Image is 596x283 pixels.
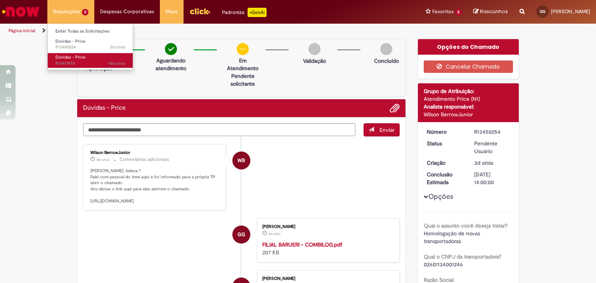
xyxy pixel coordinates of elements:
img: check-circle-green.png [165,43,177,55]
div: 26/08/2025 18:58:04 [474,159,510,167]
div: [DATE] 14:00:00 [474,171,510,186]
img: ServiceNow [1,4,41,19]
span: 3d atrás [110,44,125,50]
p: Aguardando atendimento [152,57,190,72]
small: Comentários adicionais [120,156,169,163]
span: Dúvidas - Price [55,38,85,44]
img: click_logo_yellow_360x200.png [189,5,210,17]
span: Favoritos [432,8,454,16]
time: 26/08/2025 18:57:19 [268,231,281,236]
div: Opções do Chamado [418,39,519,55]
div: Padroniza [222,8,267,17]
span: 3d atrás [474,159,493,166]
p: Pendente solicitante [224,72,262,88]
div: 207 KB [262,241,392,256]
img: circle-minus.png [237,43,249,55]
span: WB [237,151,245,170]
span: 3d atrás [268,231,281,236]
span: GG [237,225,245,244]
span: GG [540,9,545,14]
b: Qual o assunto você deseja tratar? [424,222,508,229]
span: Enviar [379,126,395,133]
span: Dúvidas - Price [55,54,85,60]
div: Grupo de Atribuição: [424,87,513,95]
time: 26/08/2025 18:58:04 [474,159,493,166]
p: Concluído [374,57,399,65]
span: Despesas Corporativas [100,8,154,16]
img: img-circle-grey.png [308,43,321,55]
a: FILIAL BARUERI - COMBILOG.pdf [262,241,342,248]
div: Pendente Usuário [474,140,510,155]
p: Validação [303,57,326,65]
span: 02601134001246 [424,261,463,268]
div: [PERSON_NAME] [262,224,392,229]
a: Aberto R13450254 : Dúvidas - Price [48,37,133,52]
span: Rascunhos [480,8,508,15]
img: img-circle-grey.png [380,43,392,55]
span: R13450254 [55,44,125,50]
ul: Trilhas de página [6,24,392,38]
b: Qual o CNPJ da transportadora? [424,253,501,260]
dt: Conclusão Estimada [421,171,469,186]
span: 15d atrás [108,60,125,66]
div: Atendimento Price (N1) [424,95,513,103]
span: Homologação de novas transportadoras [424,230,482,245]
div: Wilson BerrowJunior [232,152,250,169]
span: R13417478 [55,60,125,67]
div: Wilson BerrowJunior [90,150,220,155]
a: Aberto R13417478 : Dúvidas - Price [48,53,133,67]
dt: Número [421,128,469,136]
span: 2 [82,9,88,16]
a: Exibir Todas as Solicitações [48,27,133,36]
span: More [166,8,178,16]
p: +GenAi [248,8,267,17]
div: Analista responsável: [424,103,513,110]
div: [PERSON_NAME] [262,276,392,281]
dt: Status [421,140,469,147]
button: Adicionar anexos [390,103,400,113]
div: Wilson BerrowJunior [424,110,513,118]
time: 14/08/2025 12:35:16 [108,60,125,66]
time: 28/08/2025 17:09:28 [96,157,110,162]
span: Requisições [53,8,80,16]
time: 26/08/2025 18:58:05 [110,44,125,50]
h2: Dúvidas - Price Histórico de tíquete [83,105,126,112]
button: Enviar [364,123,400,136]
ul: Requisições [47,23,133,70]
div: R13450254 [474,128,510,136]
span: 18h atrás [96,157,110,162]
p: [PERSON_NAME], beleza ? Falei com pessoal do time aqui e foi informado para a própria TP abrir o ... [90,168,220,204]
span: 2 [455,9,462,16]
dt: Criação [421,159,469,167]
p: Em Atendimento [224,57,262,72]
a: Rascunhos [473,8,508,16]
button: Cancelar Chamado [424,60,513,73]
div: Gustavo Henrique Goebel [232,226,250,243]
textarea: Digite sua mensagem aqui... [83,123,355,136]
a: Página inicial [9,28,35,34]
span: [PERSON_NAME] [551,8,590,15]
